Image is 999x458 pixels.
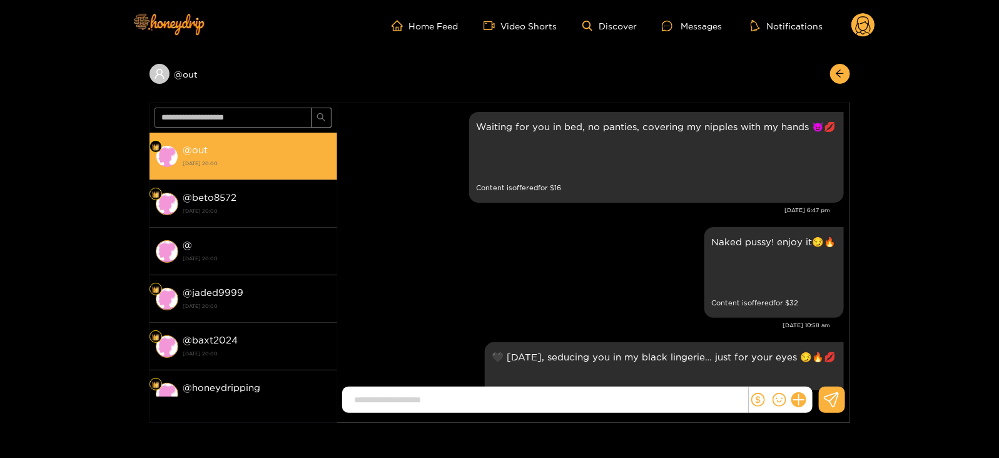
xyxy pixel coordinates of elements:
strong: [DATE] 20:00 [183,395,331,407]
strong: @ jaded9999 [183,287,244,298]
strong: @ honeydripping [183,382,261,393]
div: Messages [662,19,722,33]
span: arrow-left [835,69,844,79]
strong: @ beto8572 [183,192,237,203]
p: Waiting for you in bed, no panties, covering my nipples with my hands 😈💋 [477,120,836,134]
a: Discover [582,21,637,31]
button: arrow-left [830,64,850,84]
img: conversation [156,193,178,215]
span: home [392,20,409,31]
img: Fan Level [152,191,160,198]
img: Fan Level [152,286,160,293]
small: Content is offered for $ 16 [477,181,836,195]
div: Sep. 2, 10:58 am [704,227,844,318]
strong: [DATE] 20:00 [183,158,331,169]
div: [DATE] 10:58 am [343,321,831,330]
img: Fan Level [152,333,160,341]
span: search [317,113,326,123]
strong: [DATE] 20:00 [183,300,331,312]
span: video-camera [484,20,501,31]
img: Fan Level [152,381,160,389]
button: Notifications [747,19,826,32]
a: Home Feed [392,20,459,31]
div: [DATE] 6:47 pm [343,206,831,215]
small: Content is offered for $ 32 [712,296,836,310]
p: Naked pussy! enjoy it😏🔥 [712,235,836,249]
strong: @ [183,240,193,250]
strong: [DATE] 20:00 [183,253,331,264]
span: smile [773,393,786,407]
img: conversation [156,288,178,310]
span: dollar [751,393,765,407]
span: user [154,68,165,79]
div: @out [150,64,337,84]
button: search [312,108,332,128]
img: conversation [156,383,178,405]
img: Fan Level [152,143,160,151]
strong: [DATE] 20:00 [183,348,331,359]
strong: [DATE] 20:00 [183,205,331,216]
div: Sep. 2, 7:43 pm [485,342,844,433]
div: Sep. 1, 6:47 pm [469,112,844,203]
button: dollar [749,390,768,409]
img: conversation [156,240,178,263]
img: conversation [156,145,178,168]
strong: @ out [183,145,208,155]
a: Video Shorts [484,20,557,31]
strong: @ baxt2024 [183,335,238,345]
p: 🖤 [DATE], seducing you in my black lingerie… just for your eyes 😏🔥💋 [492,350,836,364]
img: conversation [156,335,178,358]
